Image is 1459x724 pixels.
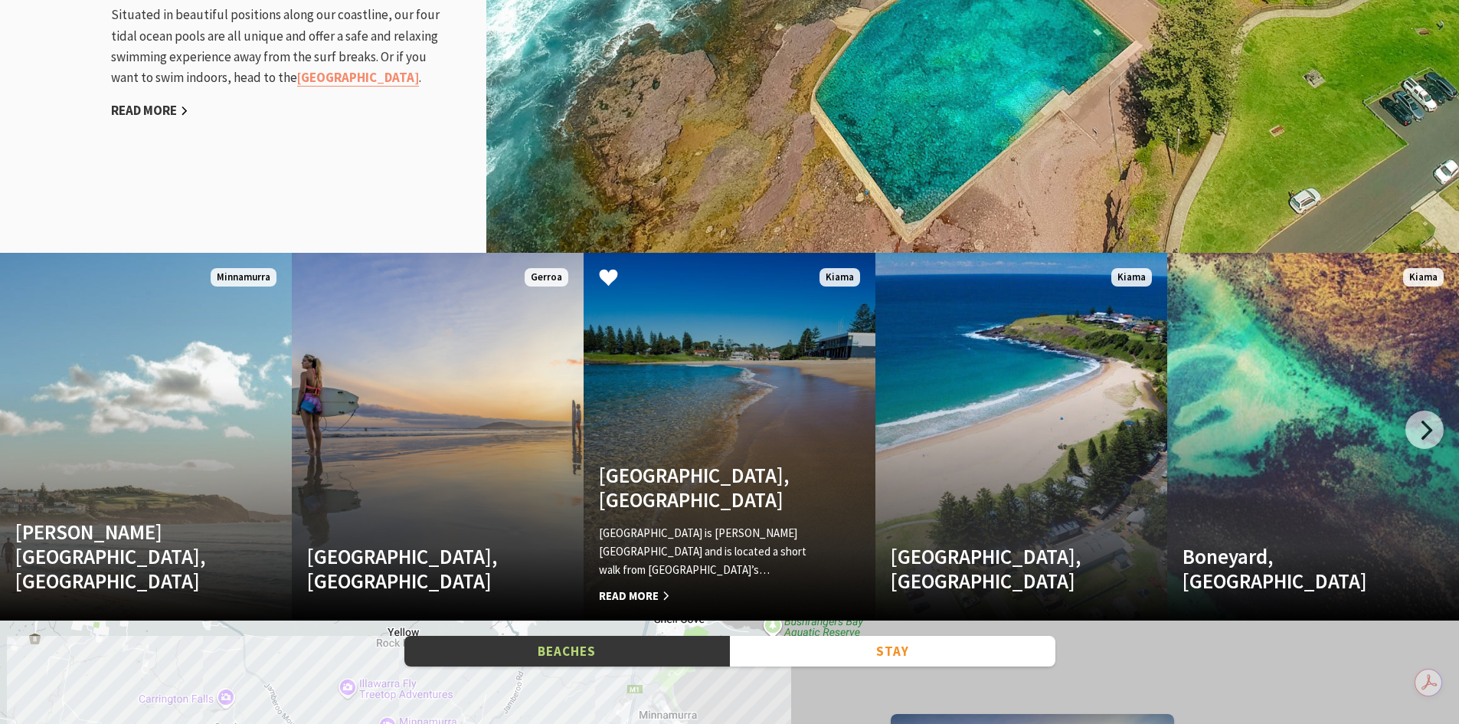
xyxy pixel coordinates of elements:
[730,636,1055,667] button: Stay
[297,69,419,87] a: [GEOGRAPHIC_DATA]
[584,253,875,621] a: [GEOGRAPHIC_DATA], [GEOGRAPHIC_DATA] [GEOGRAPHIC_DATA] is [PERSON_NAME][GEOGRAPHIC_DATA] and is l...
[211,268,276,287] span: Minnamurra
[307,544,525,594] h4: [GEOGRAPHIC_DATA], [GEOGRAPHIC_DATA]
[875,253,1167,621] a: [GEOGRAPHIC_DATA], [GEOGRAPHIC_DATA] Kiama
[599,587,816,605] span: Read More
[1183,544,1400,594] h4: Boneyard, [GEOGRAPHIC_DATA]
[1167,253,1459,621] a: Boneyard, [GEOGRAPHIC_DATA] Kiama
[891,544,1108,594] h4: [GEOGRAPHIC_DATA], [GEOGRAPHIC_DATA]
[599,463,816,513] h4: [GEOGRAPHIC_DATA], [GEOGRAPHIC_DATA]
[292,253,584,621] a: Another Image Used [GEOGRAPHIC_DATA], [GEOGRAPHIC_DATA] Gerroa
[525,268,568,287] span: Gerroa
[599,524,816,579] p: [GEOGRAPHIC_DATA] is [PERSON_NAME][GEOGRAPHIC_DATA] and is located a short walk from [GEOGRAPHIC_...
[15,519,233,594] h4: [PERSON_NAME][GEOGRAPHIC_DATA], [GEOGRAPHIC_DATA]
[404,636,730,667] button: Beaches
[819,268,860,287] span: Kiama
[1111,268,1152,287] span: Kiama
[584,253,633,305] button: Click to Favourite Surf Beach, Kiama
[111,102,188,120] a: Read More
[111,5,448,88] p: Situated in beautiful positions along our coastline, our four tidal ocean pools are all unique an...
[1403,268,1444,287] span: Kiama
